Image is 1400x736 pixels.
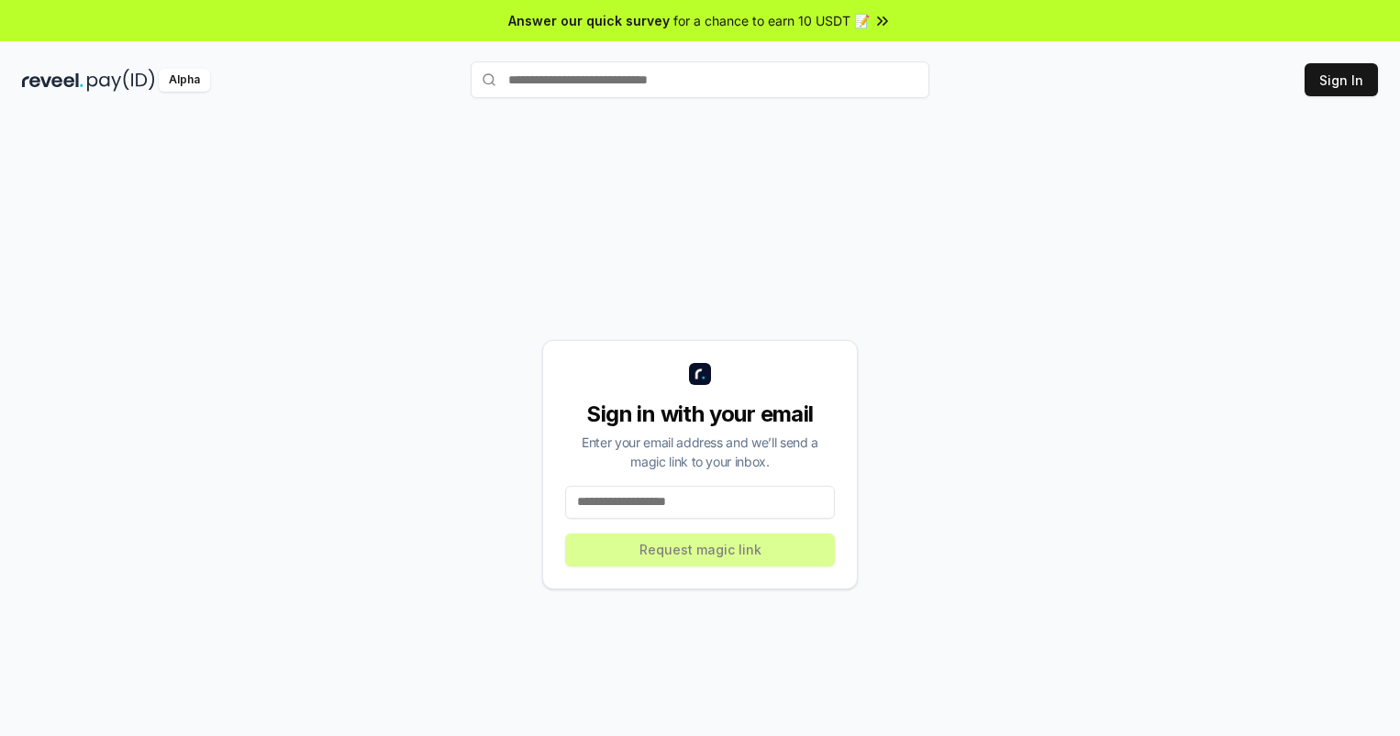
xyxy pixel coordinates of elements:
img: reveel_dark [22,69,83,92]
button: Sign In [1305,63,1378,96]
span: Answer our quick survey [508,11,670,30]
div: Alpha [159,69,210,92]
div: Enter your email address and we’ll send a magic link to your inbox. [565,433,835,471]
span: for a chance to earn 10 USDT 📝 [673,11,870,30]
div: Sign in with your email [565,400,835,429]
img: logo_small [689,363,711,385]
img: pay_id [87,69,155,92]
